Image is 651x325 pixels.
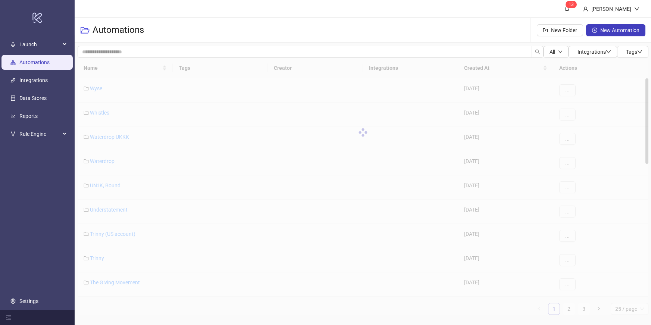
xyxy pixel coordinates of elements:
[600,27,639,33] span: New Automation
[558,50,563,54] span: down
[634,6,639,12] span: down
[10,42,16,47] span: rocket
[637,49,642,54] span: down
[93,24,144,36] h3: Automations
[571,2,574,7] span: 3
[606,49,611,54] span: down
[564,6,570,11] span: bell
[626,49,642,55] span: Tags
[566,1,577,8] sup: 13
[535,49,540,54] span: search
[543,28,548,33] span: folder-add
[19,95,47,101] a: Data Stores
[6,315,11,320] span: menu-fold
[19,77,48,83] a: Integrations
[551,27,577,33] span: New Folder
[19,59,50,65] a: Automations
[81,26,90,35] span: folder-open
[544,46,569,58] button: Alldown
[569,46,617,58] button: Integrationsdown
[578,49,611,55] span: Integrations
[583,6,588,12] span: user
[617,46,648,58] button: Tagsdown
[19,298,38,304] a: Settings
[19,37,60,52] span: Launch
[10,131,16,137] span: fork
[550,49,555,55] span: All
[592,28,597,33] span: plus-circle
[588,5,634,13] div: [PERSON_NAME]
[537,24,583,36] button: New Folder
[586,24,645,36] button: New Automation
[19,113,38,119] a: Reports
[569,2,571,7] span: 1
[19,126,60,141] span: Rule Engine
